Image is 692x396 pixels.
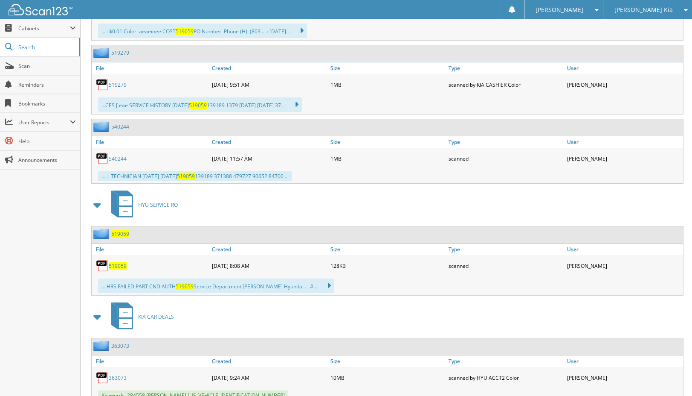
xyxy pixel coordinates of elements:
a: 540244 [111,123,129,130]
a: Size [328,355,446,367]
div: ... : $0.01 Color: aeaeioee COST PO Number: Phone (H): (803 ... : [DATE]... [98,23,307,38]
a: User [565,355,683,367]
img: folder2.png [93,47,111,58]
img: folder2.png [93,121,111,132]
span: 519059 [189,102,207,109]
div: ... | TECHNICIAN [DATE] [DATE] 139189 371388 479727 90652 84700 ... [98,171,292,181]
a: Created [210,136,328,148]
img: PDF.png [96,371,109,384]
a: KIA CAR DEALS [106,300,174,334]
span: HYU SERVICE RO [138,201,178,208]
a: File [92,243,210,255]
img: PDF.png [96,259,109,272]
a: File [92,355,210,367]
a: 519279 [109,81,127,88]
a: User [565,62,683,74]
a: 519059 [111,230,129,238]
a: Size [328,136,446,148]
div: [DATE] 11:57 AM [210,150,328,167]
a: Created [210,355,328,367]
div: 10MB [328,369,446,386]
span: 519059 [176,28,194,35]
a: File [92,62,210,74]
div: ... HRS FAILED PART CND AUTH Service Department [PERSON_NAME] Hyundai ... #... [98,279,334,293]
a: 519279 [111,49,129,56]
img: folder2.png [93,229,111,239]
a: Created [210,62,328,74]
a: User [565,243,683,255]
div: ...CES [ eae SERVICE HISTORY [DATE] 139189 1379 [DATE] [DATE] 37... [98,97,302,112]
a: 363073 [109,374,127,381]
span: 519059 [177,173,195,180]
a: 363073 [111,342,129,349]
div: scanned [446,257,565,274]
div: [DATE] 9:51 AM [210,76,328,93]
img: PDF.png [96,152,109,165]
span: [PERSON_NAME] Kia [614,7,673,12]
div: [DATE] 8:08 AM [210,257,328,274]
a: 519059 [109,262,127,270]
div: [PERSON_NAME] [565,150,683,167]
div: scanned by HYU ACCT2 Color [446,369,565,386]
div: [DATE] 9:24 AM [210,369,328,386]
img: folder2.png [93,340,111,351]
span: Reminders [18,81,76,88]
a: File [92,136,210,148]
a: Size [328,243,446,255]
img: scan123-logo-white.svg [9,4,72,15]
a: Created [210,243,328,255]
a: Type [446,62,565,74]
span: User Reports [18,119,70,126]
iframe: Chat Widget [649,355,692,396]
span: KIA CAR DEALS [138,313,174,320]
a: Size [328,62,446,74]
span: Scan [18,62,76,70]
span: Search [18,44,75,51]
div: scanned [446,150,565,167]
div: 1MB [328,150,446,167]
a: HYU SERVICE RO [106,188,178,222]
a: User [565,136,683,148]
div: [PERSON_NAME] [565,257,683,274]
div: [PERSON_NAME] [565,76,683,93]
a: Type [446,243,565,255]
span: 519059 [176,283,194,290]
span: [PERSON_NAME] [536,7,583,12]
span: Cabinets [18,25,70,32]
span: Announcements [18,156,76,164]
a: Type [446,136,565,148]
span: Bookmarks [18,100,76,107]
img: PDF.png [96,78,109,91]
div: scanned by KIA CASHIER Color [446,76,565,93]
div: [PERSON_NAME] [565,369,683,386]
div: 1MB [328,76,446,93]
div: 128KB [328,257,446,274]
span: Help [18,138,76,145]
a: 540244 [109,155,127,162]
a: Type [446,355,565,367]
